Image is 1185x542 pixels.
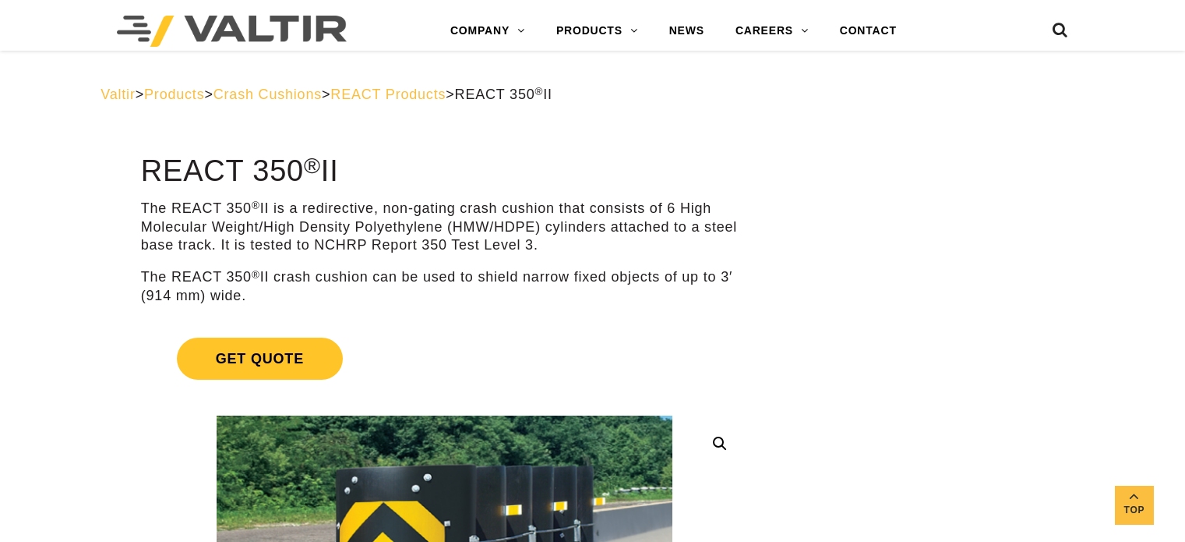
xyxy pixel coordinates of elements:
[654,16,720,47] a: NEWS
[1115,486,1154,525] a: Top
[330,87,446,102] a: REACT Products
[117,16,347,47] img: Valtir
[541,16,654,47] a: PRODUCTS
[141,155,748,188] h1: REACT 350 II
[141,319,748,399] a: Get Quote
[177,338,343,380] span: Get Quote
[435,16,541,47] a: COMPANY
[141,200,748,254] p: The REACT 350 II is a redirective, non-gating crash cushion that consists of 6 High Molecular Wei...
[252,200,260,211] sup: ®
[141,268,748,305] p: The REACT 350 II crash cushion can be used to shield narrow fixed objects of up to 3′ (914 mm) wide.
[144,87,204,102] a: Products
[720,16,824,47] a: CAREERS
[101,87,135,102] a: Valtir
[304,153,321,178] sup: ®
[455,87,552,102] span: REACT 350 II
[535,86,544,97] sup: ®
[824,16,912,47] a: CONTACT
[252,269,260,281] sup: ®
[101,86,1084,104] div: > > > >
[1115,501,1154,519] span: Top
[213,87,322,102] a: Crash Cushions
